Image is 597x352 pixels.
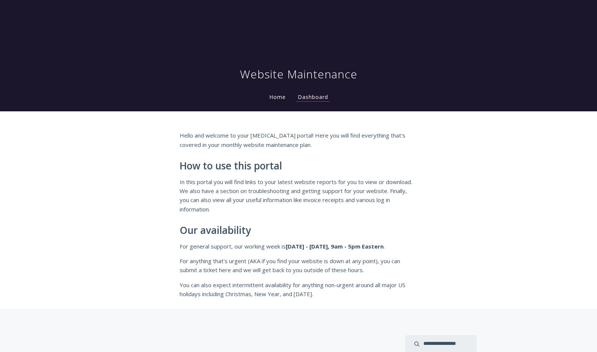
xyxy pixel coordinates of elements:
[180,256,417,275] p: For anything that's urgent (AKA if you find your website is down at any point), you can submit a ...
[240,67,357,82] h1: Website Maintenance
[180,160,417,172] h2: How to use this portal
[180,177,417,214] p: In this portal you will find links to your latest website reports for you to view or download. We...
[180,131,417,149] p: Hello and welcome to your [MEDICAL_DATA] portal! Here you will find everything that's covered in ...
[268,93,287,100] a: Home
[286,243,384,250] strong: [DATE] - [DATE], 9am - 5pm Eastern
[180,242,417,251] p: For general support, our working week is .
[180,280,417,299] p: You can also expect intermittent availability for anything non-urgent around all major US holiday...
[296,93,330,102] a: Dashboard
[180,225,417,236] h2: Our availability
[405,335,477,352] input: search input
